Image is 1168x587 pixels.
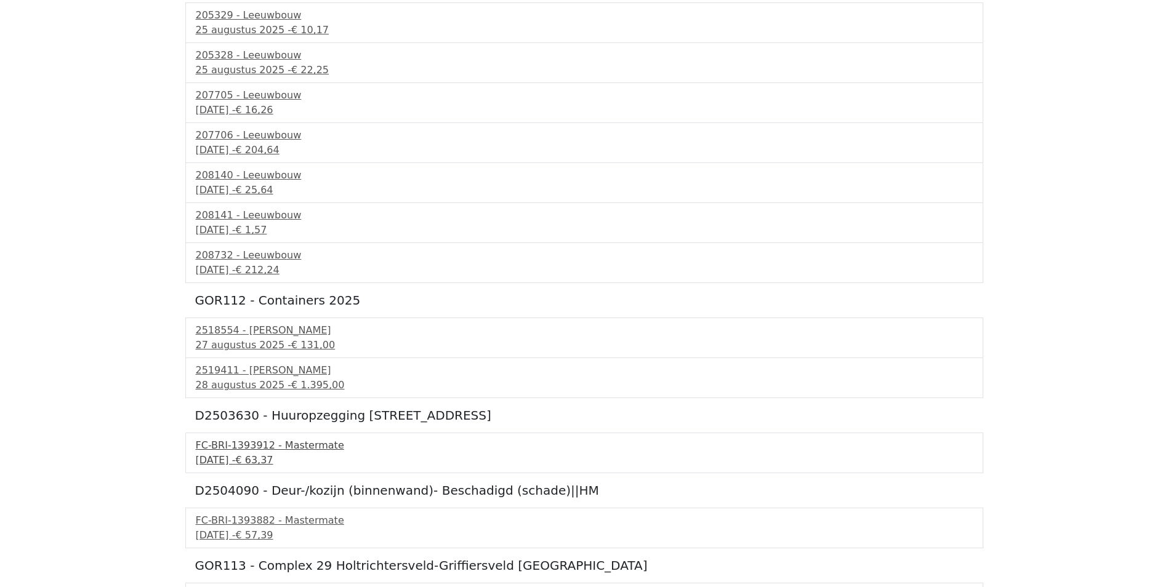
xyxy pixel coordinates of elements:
a: 205329 - Leeuwbouw25 augustus 2025 -€ 10,17 [196,8,973,38]
div: 207706 - Leeuwbouw [196,128,973,143]
div: FC-BRI-1393912 - Mastermate [196,438,973,453]
a: 208140 - Leeuwbouw[DATE] -€ 25,64 [196,168,973,198]
div: [DATE] - [196,143,973,158]
a: 207706 - Leeuwbouw[DATE] -€ 204,64 [196,128,973,158]
div: [DATE] - [196,263,973,278]
a: 207705 - Leeuwbouw[DATE] -€ 16,26 [196,88,973,118]
h5: GOR112 - Containers 2025 [195,293,973,308]
span: € 10,17 [291,24,329,36]
span: € 212,24 [235,264,279,276]
span: € 1,57 [235,224,267,236]
a: FC-BRI-1393882 - Mastermate[DATE] -€ 57,39 [196,513,973,543]
div: 208140 - Leeuwbouw [196,168,973,183]
span: € 22,25 [291,64,329,76]
div: 2518554 - [PERSON_NAME] [196,323,973,338]
span: € 57,39 [235,529,273,541]
div: 208141 - Leeuwbouw [196,208,973,223]
div: 205328 - Leeuwbouw [196,48,973,63]
div: 2519411 - [PERSON_NAME] [196,363,973,378]
span: € 63,37 [235,454,273,466]
div: [DATE] - [196,103,973,118]
span: € 16,26 [235,104,273,116]
span: € 131,00 [291,339,335,351]
div: 25 augustus 2025 - [196,63,973,78]
span: € 204,64 [235,144,279,156]
a: 2519411 - [PERSON_NAME]28 augustus 2025 -€ 1.395,00 [196,363,973,393]
a: 205328 - Leeuwbouw25 augustus 2025 -€ 22,25 [196,48,973,78]
h5: D2504090 - Deur-/kozijn (binnenwand)- Beschadigd (schade)||HM [195,483,973,498]
div: 208732 - Leeuwbouw [196,248,973,263]
a: 208732 - Leeuwbouw[DATE] -€ 212,24 [196,248,973,278]
div: [DATE] - [196,223,973,238]
span: € 25,64 [235,184,273,196]
span: € 1.395,00 [291,379,345,391]
div: [DATE] - [196,453,973,468]
h5: D2503630 - Huuropzegging [STREET_ADDRESS] [195,408,973,423]
a: 208141 - Leeuwbouw[DATE] -€ 1,57 [196,208,973,238]
div: 28 augustus 2025 - [196,378,973,393]
a: 2518554 - [PERSON_NAME]27 augustus 2025 -€ 131,00 [196,323,973,353]
div: 25 augustus 2025 - [196,23,973,38]
a: FC-BRI-1393912 - Mastermate[DATE] -€ 63,37 [196,438,973,468]
h5: GOR113 - Complex 29 Holtrichtersveld-Griffiersveld [GEOGRAPHIC_DATA] [195,558,973,573]
div: 27 augustus 2025 - [196,338,973,353]
div: 205329 - Leeuwbouw [196,8,973,23]
div: 207705 - Leeuwbouw [196,88,973,103]
div: FC-BRI-1393882 - Mastermate [196,513,973,528]
div: [DATE] - [196,528,973,543]
div: [DATE] - [196,183,973,198]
